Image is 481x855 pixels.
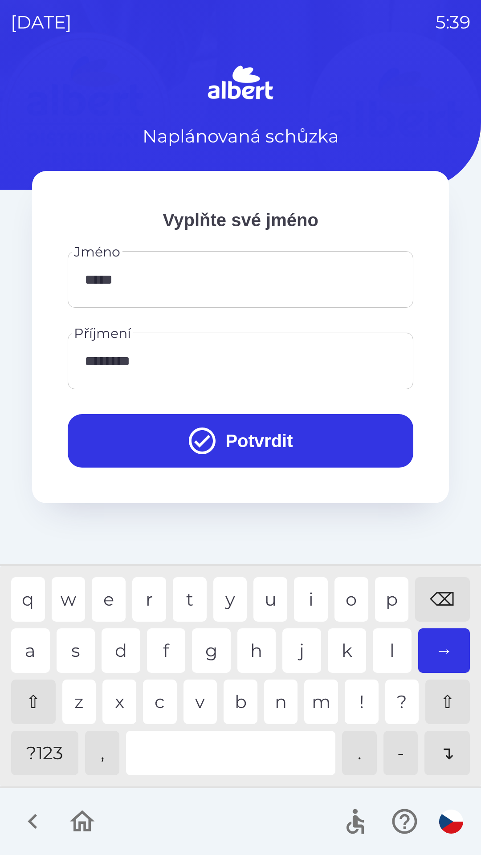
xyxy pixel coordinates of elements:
p: [DATE] [11,9,72,36]
label: Příjmení [74,324,131,343]
p: 5:39 [436,9,470,36]
button: Potvrdit [68,414,413,468]
img: cs flag [439,810,463,834]
p: Vyplňte své jméno [68,207,413,233]
label: Jméno [74,242,120,261]
img: Logo [32,62,449,105]
p: Naplánovaná schůzka [143,123,339,150]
